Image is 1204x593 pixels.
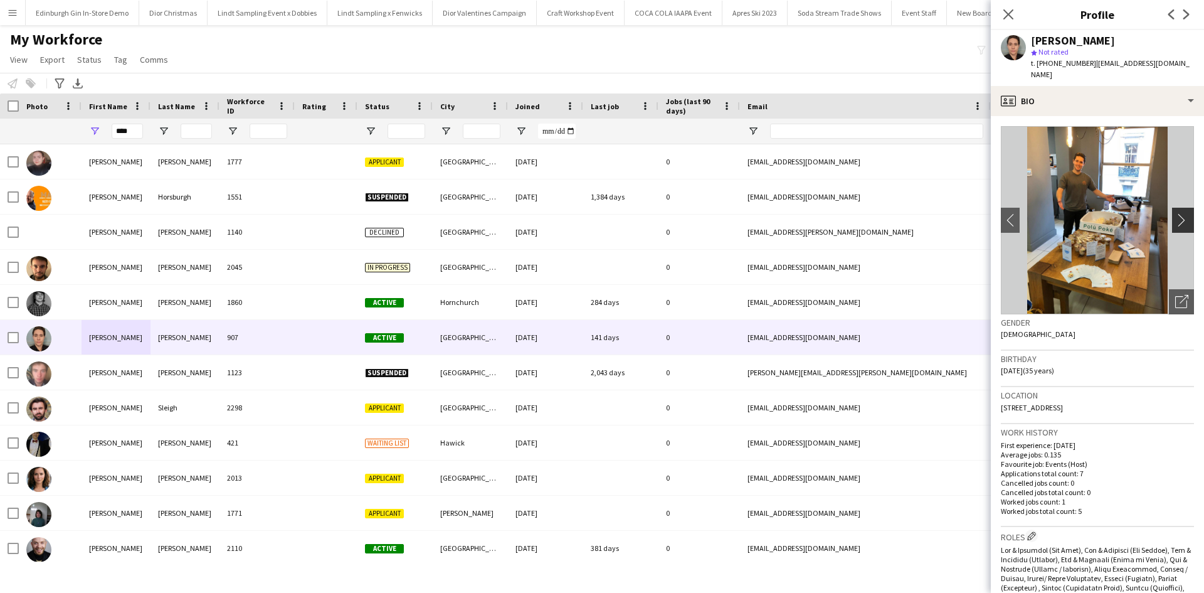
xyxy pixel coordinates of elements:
[591,102,619,111] span: Last job
[770,124,983,139] input: Email Filter Input
[740,461,991,495] div: [EMAIL_ADDRESS][DOMAIN_NAME]
[508,250,583,284] div: [DATE]
[658,320,740,355] div: 0
[219,425,295,460] div: 421
[658,355,740,390] div: 0
[1001,441,1194,450] p: First experience: [DATE]
[433,355,508,390] div: [GEOGRAPHIC_DATA]
[508,320,583,355] div: [DATE]
[219,320,295,355] div: 907
[365,126,376,137] button: Open Filter Menu
[26,256,51,281] img: Alex Smith
[1169,289,1194,314] div: Open photos pop-in
[583,285,658,319] div: 284 days
[1001,403,1063,412] span: [STREET_ADDRESS]
[82,285,150,319] div: [PERSON_NAME]
[219,144,295,179] div: 1777
[158,126,169,137] button: Open Filter Menu
[463,124,500,139] input: City Filter Input
[135,51,173,68] a: Comms
[26,151,51,176] img: Alex Carter
[1001,317,1194,328] h3: Gender
[26,397,51,422] img: Alexander Sleigh
[70,76,85,91] app-action-btn: Export XLSX
[219,179,295,214] div: 1551
[666,97,717,115] span: Jobs (last 90 days)
[515,102,540,111] span: Joined
[658,496,740,530] div: 0
[26,467,51,492] img: Alexandra Kirby
[1001,478,1194,488] p: Cancelled jobs count: 0
[365,439,409,448] span: Waiting list
[181,124,212,139] input: Last Name Filter Input
[150,390,219,425] div: Sleigh
[740,250,991,284] div: [EMAIL_ADDRESS][DOMAIN_NAME]
[365,368,409,378] span: Suspended
[150,144,219,179] div: [PERSON_NAME]
[740,496,991,530] div: [EMAIL_ADDRESS][DOMAIN_NAME]
[947,1,1003,25] button: New Board
[508,144,583,179] div: [DATE]
[219,285,295,319] div: 1860
[150,215,219,249] div: [PERSON_NAME]
[747,126,759,137] button: Open Filter Menu
[433,531,508,565] div: [GEOGRAPHIC_DATA]
[5,51,33,68] a: View
[892,1,947,25] button: Event Staff
[72,51,107,68] a: Status
[52,76,67,91] app-action-btn: Advanced filters
[77,54,102,65] span: Status
[219,250,295,284] div: 2045
[1001,497,1194,506] p: Worked jobs count: 1
[26,186,51,211] img: Alex Horsburgh
[433,320,508,355] div: [GEOGRAPHIC_DATA]
[658,144,740,179] div: 0
[35,51,70,68] a: Export
[740,320,991,355] div: [EMAIL_ADDRESS][DOMAIN_NAME]
[740,425,991,460] div: [EMAIL_ADDRESS][DOMAIN_NAME]
[658,215,740,249] div: 0
[327,1,433,25] button: Lindt Sampling x Fenwicks
[26,537,51,562] img: Alexandru Silaghi
[26,502,51,527] img: alexandra shuttleworth
[365,509,404,518] span: Applicant
[365,158,404,167] span: Applicant
[82,144,150,179] div: [PERSON_NAME]
[508,531,583,565] div: [DATE]
[747,102,768,111] span: Email
[658,425,740,460] div: 0
[583,355,658,390] div: 2,043 days
[537,1,625,25] button: Craft Workshop Event
[722,1,788,25] button: Apres Ski 2023
[740,355,991,390] div: [PERSON_NAME][EMAIL_ADDRESS][PERSON_NAME][DOMAIN_NAME]
[302,102,326,111] span: Rating
[208,1,327,25] button: Lindt Sampling Event x Dobbies
[82,390,150,425] div: [PERSON_NAME]
[82,215,150,249] div: [PERSON_NAME]
[365,193,409,202] span: Suspended
[433,425,508,460] div: Hawick
[658,250,740,284] div: 0
[433,285,508,319] div: Hornchurch
[365,544,404,553] span: Active
[40,54,65,65] span: Export
[625,1,722,25] button: COCA COLA IAAPA Event
[219,461,295,495] div: 2013
[1038,47,1069,56] span: Not rated
[82,355,150,390] div: [PERSON_NAME]
[139,1,208,25] button: Dior Christmas
[583,179,658,214] div: 1,384 days
[433,496,508,530] div: [PERSON_NAME]
[82,179,150,214] div: [PERSON_NAME]
[508,496,583,530] div: [DATE]
[508,179,583,214] div: [DATE]
[388,124,425,139] input: Status Filter Input
[658,285,740,319] div: 0
[991,86,1204,116] div: Bio
[1001,366,1054,375] span: [DATE] (35 years)
[219,496,295,530] div: 1771
[508,355,583,390] div: [DATE]
[433,461,508,495] div: [GEOGRAPHIC_DATA]
[508,215,583,249] div: [DATE]
[1031,35,1115,46] div: [PERSON_NAME]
